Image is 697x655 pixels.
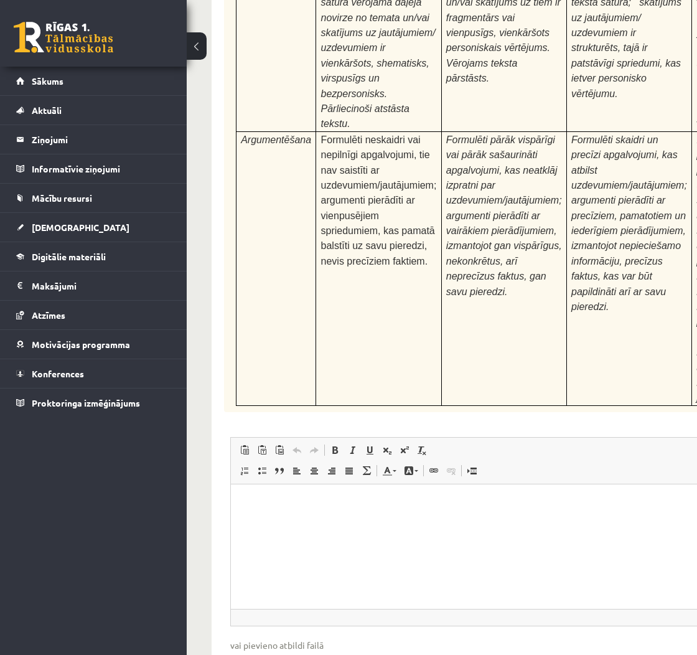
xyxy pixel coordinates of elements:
[326,442,344,458] a: Treknraksts (⌘+B)
[32,339,130,350] span: Motivācijas programma
[32,154,171,183] legend: Informatīvie ziņojumi
[16,213,171,242] a: [DEMOGRAPHIC_DATA]
[16,154,171,183] a: Informatīvie ziņojumi
[253,442,271,458] a: Ievietot kā vienkāršu tekstu (⌘+⇧+V)
[271,442,288,458] a: Ievietot no Worda
[271,463,288,479] a: Bloka citāts
[16,301,171,329] a: Atzīmes
[32,105,62,116] span: Aktuāli
[16,125,171,154] a: Ziņojumi
[12,12,621,39] body: Bagātinātā teksta redaktors, wiswyg-editor-user-answer-47433857329020
[321,134,437,266] span: Formulēti neskaidri vai nepilnīgi apgalvojumi, tie nav saistīti ar uzdevumiem/jautājumiem; argume...
[32,271,171,300] legend: Maksājumi
[12,12,621,85] body: Bagātinātā teksta redaktors, wiswyg-editor-user-answer-47434022816660
[378,442,396,458] a: Apakšraksts
[340,463,358,479] a: Izlīdzināt malas
[463,463,480,479] a: Ievietot lapas pārtraukumu drukai
[32,222,129,233] span: [DEMOGRAPHIC_DATA]
[12,12,621,109] body: Bagātinātā teksta redaktors, wiswyg-editor-user-answer-47433882176200
[306,463,323,479] a: Centrēti
[32,251,106,262] span: Digitālie materiāli
[344,442,361,458] a: Slīpraksts (⌘+I)
[32,368,84,379] span: Konferences
[288,442,306,458] a: Atcelt (⌘+Z)
[16,67,171,95] a: Sākums
[12,12,621,109] body: Bagātinātā teksta redaktors, wiswyg-editor-user-answer-47433995281360
[32,125,171,154] legend: Ziņojumi
[12,12,621,26] body: Bagātinātā teksta redaktors, wiswyg-editor-user-answer-47433976350800
[16,96,171,125] a: Aktuāli
[361,442,378,458] a: Pasvītrojums (⌘+U)
[16,389,171,417] a: Proktoringa izmēģinājums
[32,75,63,87] span: Sākums
[16,184,171,212] a: Mācību resursi
[32,192,92,204] span: Mācību resursi
[16,242,171,271] a: Digitālie materiāli
[358,463,375,479] a: Math
[16,359,171,388] a: Konferences
[32,397,140,408] span: Proktoringa izmēģinājums
[16,330,171,359] a: Motivācijas programma
[571,134,687,312] span: Formulēti skaidri un precīzi apgalvojumi, kas atbilst uzdevumiem/jautājumiem; argumenti pierādīti...
[442,463,460,479] a: Atsaistīt
[241,134,311,145] span: Argumentēšana
[32,309,65,321] span: Atzīmes
[306,442,323,458] a: Atkārtot (⌘+Y)
[396,442,413,458] a: Augšraksts
[413,442,431,458] a: Noņemt stilus
[236,442,253,458] a: Ielīmēt (⌘+V)
[14,22,113,53] a: Rīgas 1. Tālmācības vidusskola
[323,463,340,479] a: Izlīdzināt pa labi
[425,463,442,479] a: Saite (⌘+K)
[16,271,171,300] a: Maksājumi
[288,463,306,479] a: Izlīdzināt pa kreisi
[253,463,271,479] a: Ievietot/noņemt sarakstu ar aizzīmēm
[236,463,253,479] a: Ievietot/noņemt numurētu sarakstu
[446,134,562,297] span: Formulēti pārāk vispārīgi vai pārāk sašaurināti apgalvojumi, kas neatklāj izpratni par uzdevumiem...
[378,463,400,479] a: Teksta krāsa
[400,463,422,479] a: Fona krāsa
